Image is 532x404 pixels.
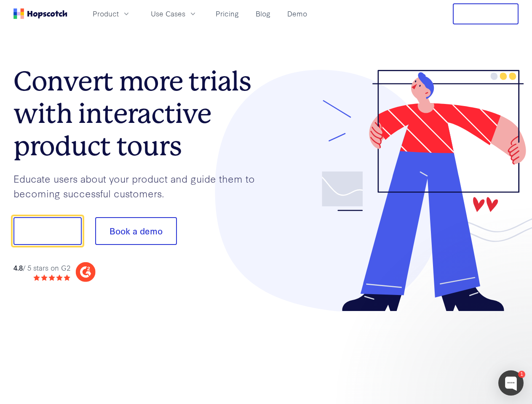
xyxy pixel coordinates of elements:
a: Home [13,8,67,19]
button: Product [88,7,136,21]
h1: Convert more trials with interactive product tours [13,65,266,162]
span: Product [93,8,119,19]
div: / 5 stars on G2 [13,263,70,273]
span: Use Cases [151,8,185,19]
strong: 4.8 [13,263,23,272]
button: Free Trial [453,3,519,24]
a: Pricing [212,7,242,21]
button: Book a demo [95,217,177,245]
a: Demo [284,7,310,21]
button: Show me! [13,217,82,245]
button: Use Cases [146,7,202,21]
p: Educate users about your product and guide them to becoming successful customers. [13,171,266,200]
div: 1 [518,371,525,378]
a: Blog [252,7,274,21]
